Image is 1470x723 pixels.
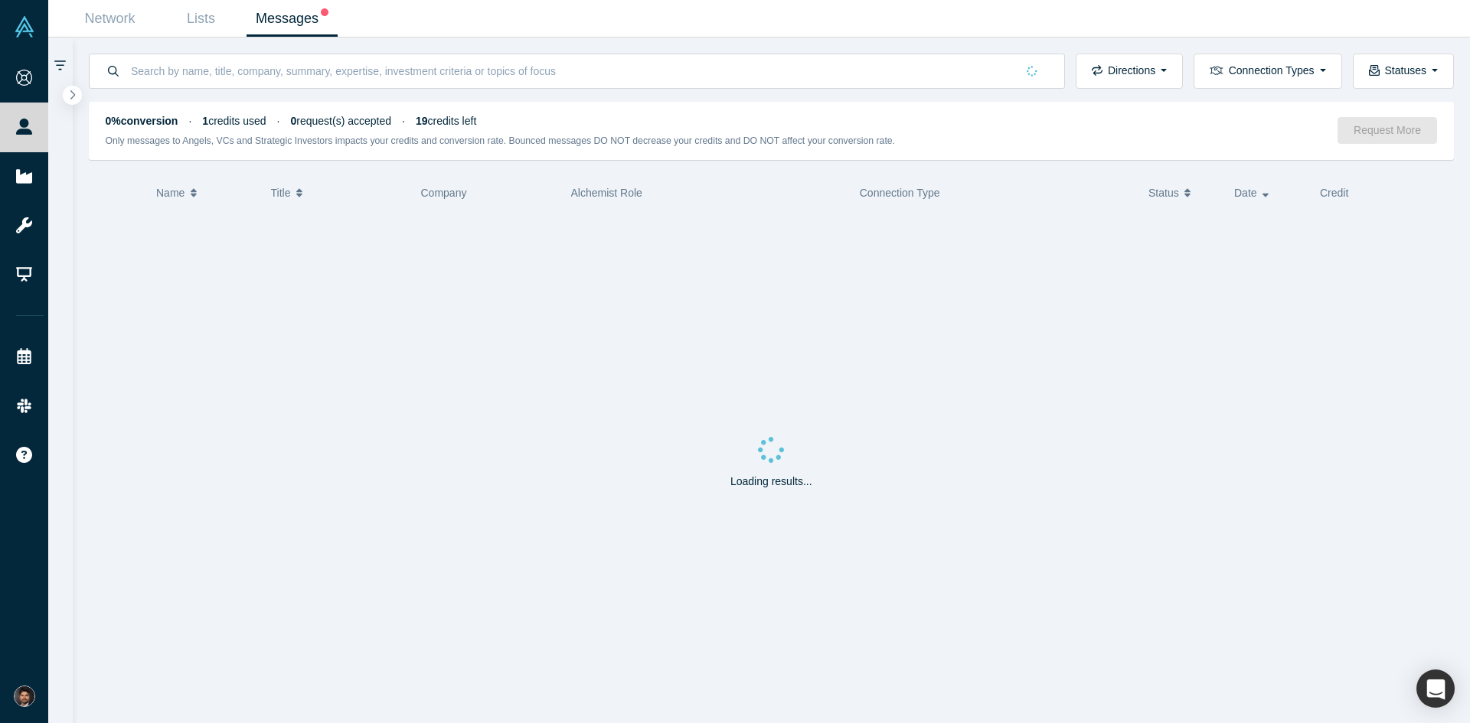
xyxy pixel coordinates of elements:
span: Name [156,177,185,209]
a: Lists [155,1,247,37]
span: Company [421,187,467,199]
input: Search by name, title, company, summary, expertise, investment criteria or topics of focus [129,53,1016,89]
a: Messages [247,1,338,37]
span: Alchemist Role [571,187,642,199]
strong: 1 [202,115,208,127]
img: Alchemist Vault Logo [14,16,35,37]
span: Credit [1320,187,1348,199]
p: Loading results... [730,474,812,490]
button: Date [1234,177,1304,209]
span: Connection Type [860,187,940,199]
span: Date [1234,177,1257,209]
strong: 0% conversion [106,115,178,127]
button: Name [156,177,255,209]
span: · [402,115,405,127]
span: request(s) accepted [291,115,392,127]
span: Title [271,177,291,209]
span: credits left [416,115,476,127]
span: · [188,115,191,127]
small: Only messages to Angels, VCs and Strategic Investors impacts your credits and conversion rate. Bo... [106,135,896,146]
button: Statuses [1353,54,1454,89]
strong: 0 [291,115,297,127]
a: Network [64,1,155,37]
button: Status [1148,177,1218,209]
span: credits used [202,115,266,127]
button: Connection Types [1194,54,1341,89]
button: Directions [1076,54,1183,89]
span: Status [1148,177,1179,209]
strong: 19 [416,115,428,127]
button: Title [271,177,405,209]
span: · [277,115,280,127]
img: Shine Oovattil's Account [14,686,35,707]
